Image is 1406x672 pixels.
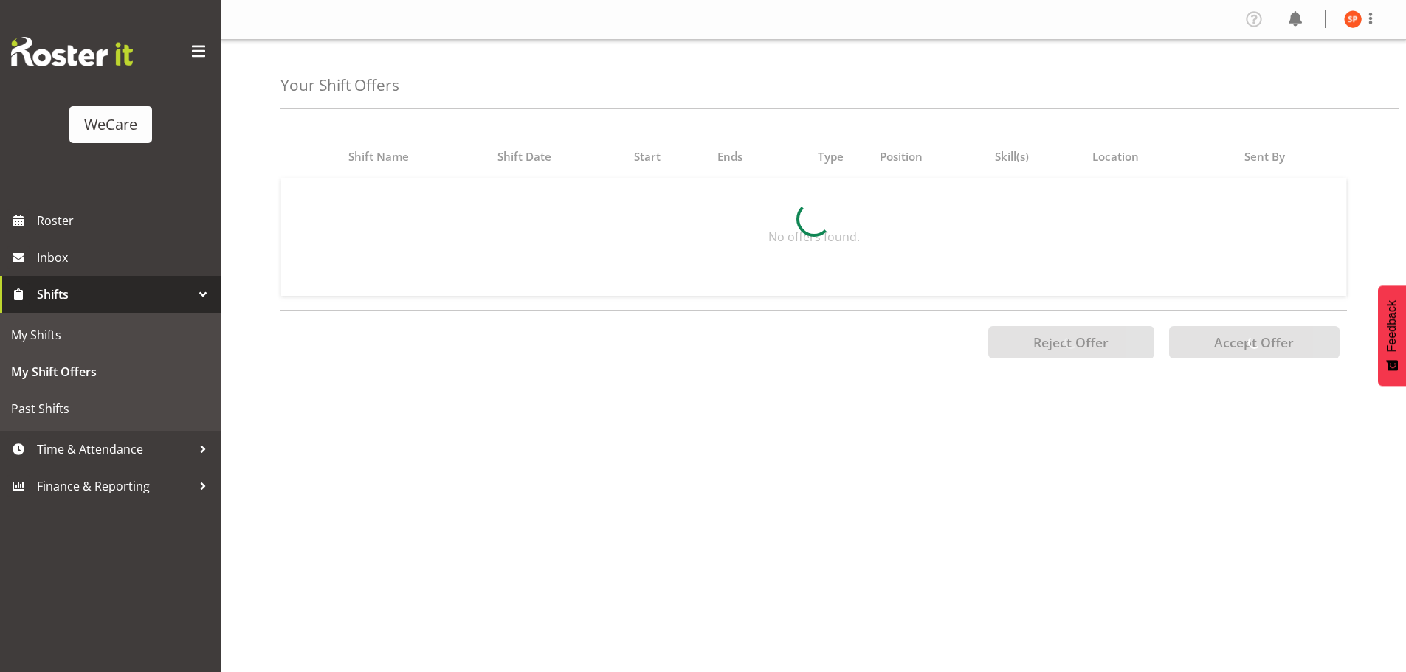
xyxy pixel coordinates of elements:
span: Roster [37,209,214,232]
span: Shifts [37,283,192,305]
img: Rosterit website logo [11,37,133,66]
span: Time & Attendance [37,438,192,460]
div: WeCare [84,114,137,136]
a: My Shifts [4,316,218,353]
span: My Shift Offers [11,361,210,383]
h4: Your Shift Offers [280,77,399,94]
img: samantha-poultney11298.jpg [1344,10,1362,28]
span: My Shifts [11,324,210,346]
a: Past Shifts [4,390,218,427]
span: Finance & Reporting [37,475,192,497]
span: Feedback [1385,300,1399,352]
button: Feedback - Show survey [1378,285,1406,386]
a: My Shift Offers [4,353,218,390]
span: Inbox [37,246,214,269]
span: Past Shifts [11,398,210,420]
